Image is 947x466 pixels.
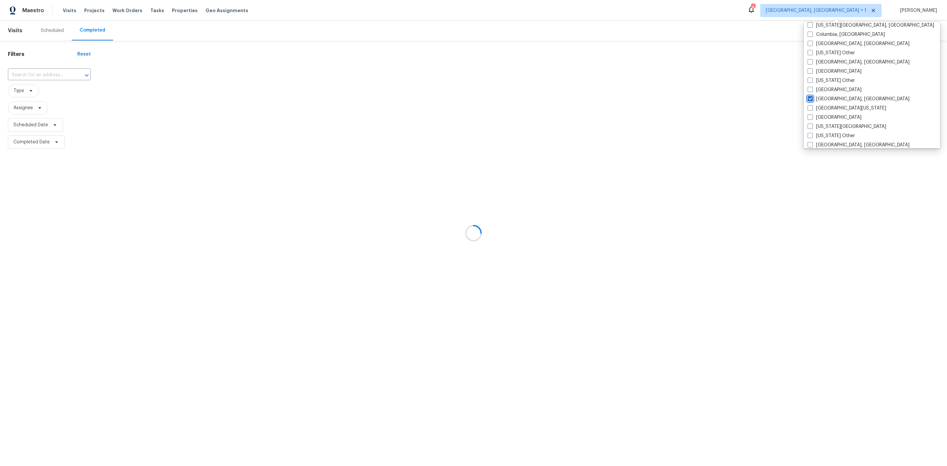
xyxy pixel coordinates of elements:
label: [GEOGRAPHIC_DATA] [808,68,862,75]
label: [US_STATE] Other [808,77,855,84]
label: [GEOGRAPHIC_DATA][US_STATE] [808,105,886,111]
label: [US_STATE] Other [808,50,855,56]
label: [GEOGRAPHIC_DATA] [808,114,862,121]
label: [US_STATE][GEOGRAPHIC_DATA] [808,123,886,130]
label: [GEOGRAPHIC_DATA], [GEOGRAPHIC_DATA] [808,40,910,47]
label: [US_STATE] Other [808,133,855,139]
label: [US_STATE][GEOGRAPHIC_DATA], [GEOGRAPHIC_DATA] [808,22,934,29]
label: [GEOGRAPHIC_DATA], [GEOGRAPHIC_DATA] [808,142,910,148]
label: Columbia, [GEOGRAPHIC_DATA] [808,31,885,38]
label: [GEOGRAPHIC_DATA] [808,86,862,93]
div: 4 [751,4,755,11]
label: [GEOGRAPHIC_DATA], [GEOGRAPHIC_DATA] [808,59,910,65]
label: [GEOGRAPHIC_DATA], [GEOGRAPHIC_DATA] [808,96,910,102]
